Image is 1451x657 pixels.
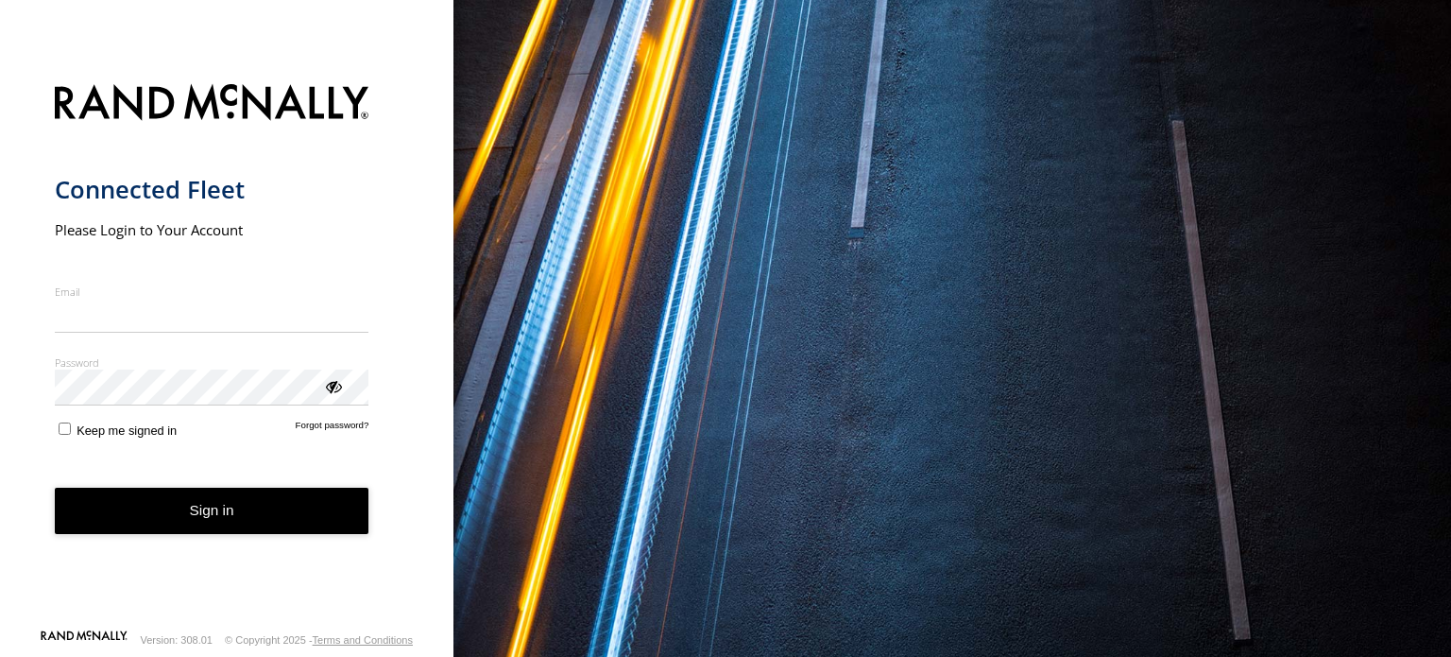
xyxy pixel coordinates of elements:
label: Password [55,355,369,370]
div: ViewPassword [323,376,342,395]
h2: Please Login to Your Account [55,220,369,239]
button: Sign in [55,488,369,534]
input: Keep me signed in [59,423,71,435]
form: main [55,73,400,629]
span: Keep me signed in [77,424,177,438]
h1: Connected Fleet [55,174,369,205]
img: Rand McNally [55,80,369,129]
a: Terms and Conditions [313,634,413,646]
div: © Copyright 2025 - [225,634,413,646]
div: Version: 308.01 [141,634,213,646]
label: Email [55,285,369,299]
a: Forgot password? [296,420,369,438]
a: Visit our Website [41,631,128,649]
